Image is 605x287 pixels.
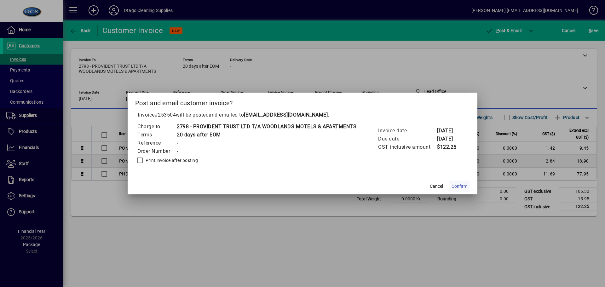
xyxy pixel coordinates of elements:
td: Charge to [137,123,176,131]
td: Due date [378,135,437,143]
span: and emailed to [209,112,328,118]
h2: Post and email customer invoice? [128,93,477,111]
td: - [176,147,356,155]
td: Reference [137,139,176,147]
span: Confirm [452,183,467,190]
b: [EMAIL_ADDRESS][DOMAIN_NAME] [244,112,328,118]
p: Invoice will be posted . [135,111,470,119]
td: - [176,139,356,147]
button: Confirm [449,181,470,192]
td: $122.25 [437,143,462,151]
td: 20 days after EOM [176,131,356,139]
button: Cancel [426,181,447,192]
td: Terms [137,131,176,139]
td: Invoice date [378,127,437,135]
span: Cancel [430,183,443,190]
span: #253504 [155,112,176,118]
td: GST inclusive amount [378,143,437,151]
td: [DATE] [437,135,462,143]
td: Order Number [137,147,176,155]
td: [DATE] [437,127,462,135]
td: 2798 - PROVIDENT TRUST LTD T/A WOODLANDS MOTELS & APARTMENTS [176,123,356,131]
label: Print invoice after posting [144,157,198,164]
